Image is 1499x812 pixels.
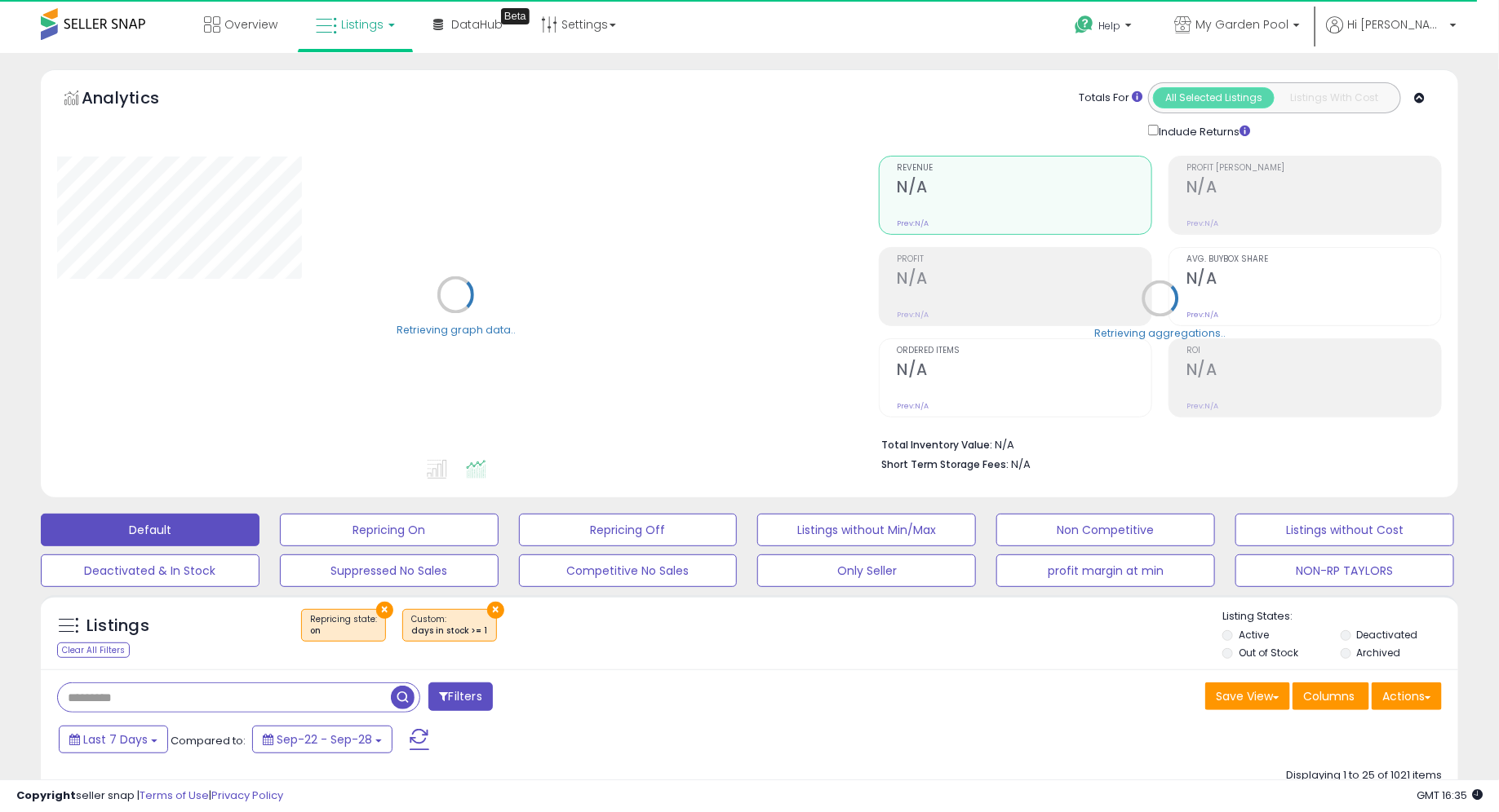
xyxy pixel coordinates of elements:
button: Non Competitive [996,514,1215,546]
a: Terms of Use [140,788,209,803]
span: My Garden Pool [1195,16,1288,33]
button: Filters [428,682,492,711]
span: Columns [1303,688,1355,704]
a: Hi [PERSON_NAME] [1326,16,1457,53]
a: Privacy Policy [211,788,283,803]
button: Actions [1372,682,1442,710]
button: Deactivated & In Stock [41,554,259,587]
span: Hi [PERSON_NAME] [1347,16,1445,33]
button: Default [41,514,259,546]
button: Last 7 Days [59,726,168,753]
span: Help [1098,19,1120,33]
p: Listing States: [1222,609,1458,624]
span: Listings [341,16,384,33]
i: Get Help [1074,15,1094,35]
span: DataHub [451,16,503,33]
label: Active [1239,628,1269,642]
span: 2025-10-6 16:35 GMT [1417,788,1483,803]
button: × [487,602,504,619]
div: Clear All Filters [57,642,130,658]
span: Custom: [411,613,488,638]
div: days in stock >= 1 [411,625,488,637]
div: Tooltip anchor [501,8,530,24]
button: × [376,602,393,619]
button: Listings without Min/Max [757,514,976,546]
button: Columns [1293,682,1369,710]
button: NON-RP TAYLORS [1235,554,1454,587]
button: Suppressed No Sales [280,554,499,587]
button: profit margin at min [996,554,1215,587]
label: Out of Stock [1239,646,1298,660]
div: Totals For [1079,90,1142,106]
button: Listings With Cost [1274,87,1395,108]
strong: Copyright [16,788,76,803]
button: Only Seller [757,554,976,587]
button: Sep-22 - Sep-28 [252,726,392,753]
button: All Selected Listings [1153,87,1275,108]
button: Save View [1205,682,1290,710]
div: on [310,625,377,637]
div: seller snap | | [16,788,283,804]
span: Last 7 Days [83,731,148,748]
span: Repricing state : [310,613,377,638]
div: Retrieving aggregations.. [1095,326,1226,341]
div: Retrieving graph data.. [397,323,516,338]
label: Archived [1357,646,1401,660]
div: Displaying 1 to 25 of 1021 items [1286,768,1442,783]
h5: Listings [86,615,149,638]
label: Deactivated [1357,628,1418,642]
button: Listings without Cost [1235,514,1454,546]
button: Repricing Off [519,514,738,546]
a: Help [1062,2,1148,53]
button: Competitive No Sales [519,554,738,587]
span: Overview [224,16,277,33]
h5: Analytics [82,86,191,113]
span: Compared to: [171,733,246,748]
div: Include Returns [1136,121,1271,139]
button: Repricing On [280,514,499,546]
span: Sep-22 - Sep-28 [277,731,372,748]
